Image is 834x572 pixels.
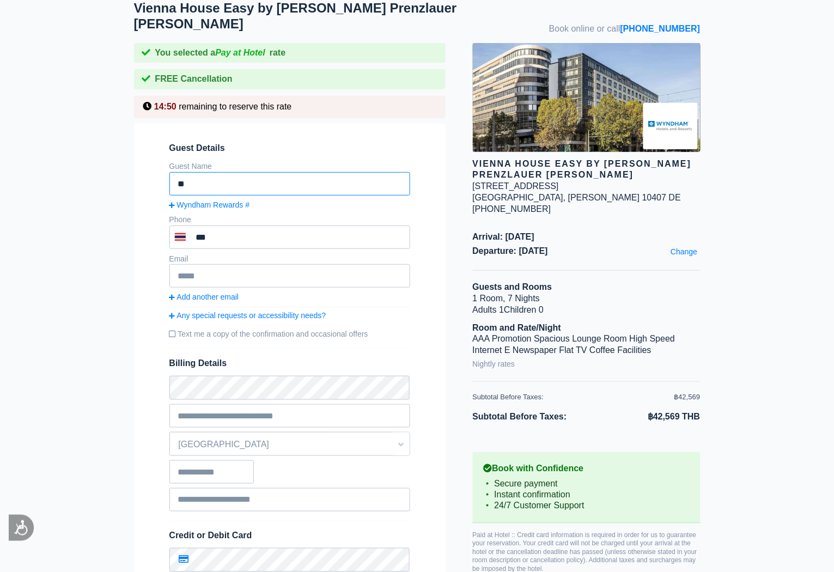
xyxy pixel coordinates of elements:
[473,393,674,402] div: Subtotal Before Taxes:
[674,393,701,402] div: ฿42,569
[504,305,544,314] span: Children 0
[642,193,667,202] span: 10407
[169,531,252,540] span: Credit or Debit Card
[169,200,410,210] a: Wyndham Rewards #
[169,143,410,154] span: Guest Details
[169,311,410,320] a: Any special requests or accessibility needs?
[169,358,410,369] span: Billing Details
[473,305,701,316] li: Adults 1
[484,479,690,490] li: Secure payment
[169,325,410,343] label: Text me a copy of the confirmation and occasional offers
[134,1,473,32] h1: Vienna House Easy by [PERSON_NAME] Prenzlauer [PERSON_NAME]
[169,162,212,171] label: Guest Name
[473,323,562,332] b: Room and Rate/Night
[473,232,701,243] span: Arrival: [DATE]
[473,159,701,181] div: Vienna House Easy by [PERSON_NAME] Prenzlauer [PERSON_NAME]
[473,333,701,356] li: AAA Promotion Spacious Lounge Room High Speed Internet E Newspaper Flat TV Coffee Facilities
[473,409,587,425] li: Subtotal Before Taxes:
[134,69,446,89] div: FREE Cancellation
[484,490,690,501] li: Instant confirmation
[215,48,265,57] i: Pay at Hotel
[179,102,291,111] span: remaining to reserve this rate
[587,409,701,425] li: ฿42,569 THB
[668,244,700,259] a: Change
[643,103,698,149] img: Brand logo for Vienna House Easy by Wyndham Berlin Prenzlauer Berg
[549,23,700,35] span: Book online or call
[620,24,701,33] a: [PHONE_NUMBER]
[170,435,410,454] span: [GEOGRAPHIC_DATA]
[484,463,690,474] b: Book with Confidence
[473,181,559,192] div: [STREET_ADDRESS]
[134,43,446,63] div: You selected a rate
[473,293,701,305] li: 1 Room, 7 Nights
[473,193,566,202] span: [GEOGRAPHIC_DATA],
[169,292,410,302] a: Add another email
[669,193,681,202] span: DE
[473,204,701,215] div: [PHONE_NUMBER]
[169,254,188,263] label: Email
[473,246,701,257] span: Departure: [DATE]
[473,282,552,291] b: Guests and Rooms
[568,193,640,202] span: [PERSON_NAME]
[473,43,701,152] img: hotel image
[473,356,515,372] a: Nightly rates
[154,102,176,111] span: 14:50
[484,501,690,512] li: 24/7 Customer Support
[171,227,193,248] div: Thailand (ไทย): +66
[169,215,191,224] label: Phone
